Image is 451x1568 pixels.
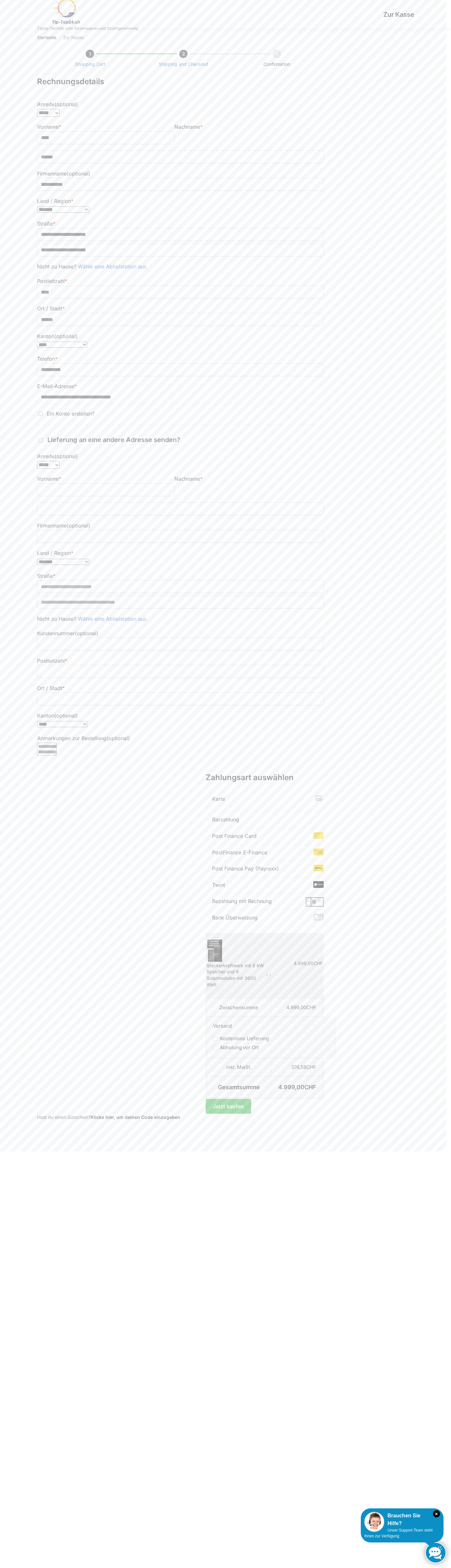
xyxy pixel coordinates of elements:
[37,76,324,758] form: Kasse
[213,1035,269,1041] label: Kostenlose Lieferung
[174,476,203,482] label: Nachname
[206,1017,336,1030] th: Versand
[207,940,222,962] img: Zur Kasse 8
[37,658,67,664] label: Postleitzahl
[37,712,78,719] label: Kanton
[212,882,225,888] label: Twint
[206,1077,271,1098] th: Gesamtsumme
[364,1528,433,1538] span: Unser Support-Team steht Ihnen zur Verfügung
[75,630,98,637] span: (optional)
[67,522,90,529] span: (optional)
[37,198,74,204] label: Land / Region
[37,522,90,529] label: Firmenname
[37,333,78,339] label: Kanton
[38,412,43,416] input: Ein Konto erstellen?
[37,383,77,389] label: E-Mail-Adresse
[37,550,74,556] label: Land / Region
[364,1512,440,1527] div: Brauchen Sie Hilfe?
[314,960,323,966] span: CHF
[207,962,271,988] div: Steckerkraftwerk mit 8 KW Speicher und 8 Solarmodulen mit 3600 Watt
[304,1084,316,1091] span: CHF
[37,263,76,270] span: Nicht zu Hause?
[37,735,130,741] label: Anmerkungen zur Bestellung
[212,833,257,839] label: Post Finance Card
[294,960,323,966] bdi: 4.999,00
[37,573,55,579] label: Straße
[212,816,239,823] label: Barzahlung
[138,11,414,18] h1: Zur Kasse
[212,865,279,872] label: Post Finance Pay (Payrexx)
[206,1059,271,1076] th: inkl. MwSt.
[206,772,324,783] h3: Zahlungsart auswählen
[37,685,65,691] label: Ort / Stadt
[37,124,61,130] label: Vorname
[37,101,78,107] label: Anrede
[56,35,63,40] span: /
[306,897,324,907] img: Zur Kasse 6
[37,476,61,482] label: Vorname
[212,849,267,856] label: PostFinance E-Finance
[212,796,225,802] label: Karte
[433,1510,440,1517] i: Schließen
[213,1044,259,1050] label: Abholung vor Ort
[212,914,258,921] label: Bank Überweisung
[174,124,203,130] label: Nachname
[278,1084,316,1091] bdi: 4.999,00
[37,630,98,637] label: Kundennummer
[47,410,94,417] span: Ein Konto erstellen?
[306,1064,316,1070] span: CHF
[54,453,78,459] span: (optional)
[37,29,414,46] nav: Breadcrumb
[37,26,138,30] p: Tiptop Technik zum Stromsparen und Stromgewinnung
[37,616,76,622] span: Nicht zu Hause?
[91,1114,180,1120] a: Gutscheincode eingeben
[159,61,208,67] a: Shipping and Checkout
[306,1004,316,1010] span: CHF
[313,849,324,855] img: Zur Kasse 3
[78,263,146,270] a: Wähle eine Abholstation aus
[313,881,324,888] img: Zur Kasse 5
[266,972,271,978] strong: × 1
[37,356,58,362] label: Telefon
[38,438,43,442] input: Lieferung an eine andere Adresse senden?
[37,278,67,284] label: Postleitzahl
[37,76,324,87] h3: Rechnungsdetails
[54,101,78,107] span: (optional)
[75,61,105,67] a: Shopping Cart
[313,914,324,920] img: Zur Kasse 7
[37,170,90,177] label: Firmenname
[263,61,290,67] span: Confirmation
[212,898,272,904] label: Bezahlung mit Rechnung
[206,1099,251,1114] button: Jetzt kaufen
[54,712,78,719] span: (optional)
[286,1004,316,1010] bdi: 4.999,00
[78,616,146,622] a: Wähle eine Abholstation aus
[313,832,324,839] img: Zur Kasse 2
[37,35,56,40] a: Startseite
[67,170,90,177] span: (optional)
[37,220,55,227] label: Straße
[37,1114,324,1121] div: Hast du einen Gutschein?
[54,333,78,339] span: (optional)
[314,795,324,801] img: Zur Kasse 1
[291,1064,316,1070] bdi: 374,58
[364,1512,384,1532] img: Customer service
[37,453,78,459] label: Anrede
[206,999,271,1017] th: Zwischensumme
[313,865,324,871] img: Zur Kasse 4
[37,305,65,312] label: Ort / Stadt
[106,735,130,741] span: (optional)
[47,436,180,444] span: Lieferung an eine andere Adresse senden?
